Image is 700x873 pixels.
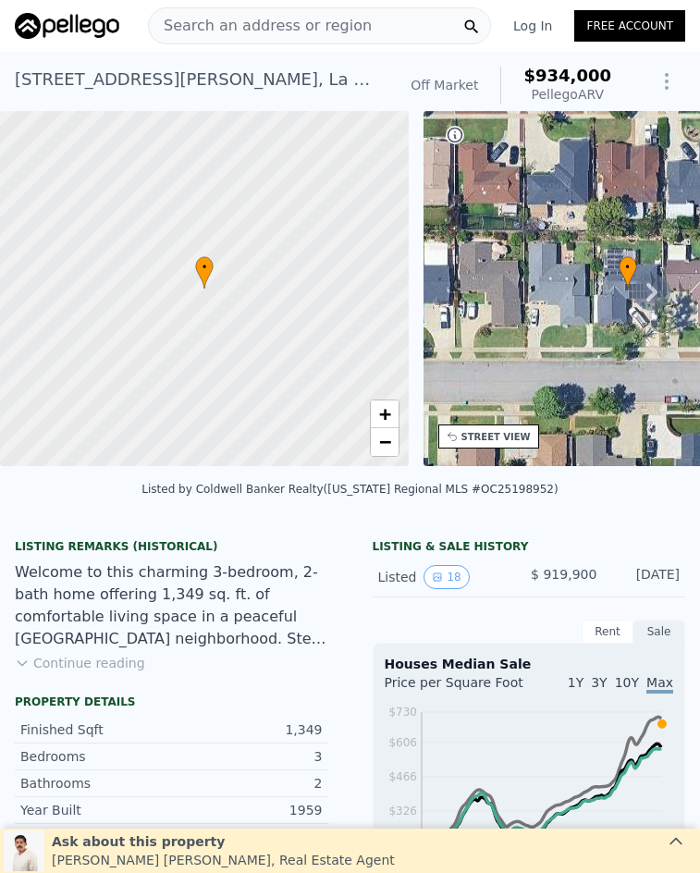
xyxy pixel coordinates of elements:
div: Bedrooms [20,747,171,766]
div: [PERSON_NAME] [PERSON_NAME] , Real Estate Agent [52,851,395,869]
div: Price per Square Foot [385,673,529,703]
div: 1,349 [171,720,322,739]
img: Leo Gutierrez [4,830,44,871]
div: Ask about this property [52,832,395,851]
div: Listed [378,565,514,589]
div: • [619,256,637,289]
tspan: $606 [388,736,417,749]
tspan: $466 [388,770,417,783]
div: Listing Remarks (Historical) [15,539,328,554]
div: [STREET_ADDRESS][PERSON_NAME] , La Habra , CA 90631 [15,67,381,92]
span: − [378,430,390,453]
span: • [195,259,214,276]
div: Pellego ARV [523,85,611,104]
div: 3 [171,747,322,766]
div: Sale [633,620,685,644]
div: 1959 [171,828,322,846]
div: 2 [171,774,322,793]
div: LISTING & SALE HISTORY [373,539,686,558]
img: Pellego [15,13,119,39]
div: Welcome to this charming 3-bedroom, 2-bath home offering 1,349 sq. ft. of comfortable living spac... [15,561,328,650]
div: Listed by Coldwell Banker Realty ([US_STATE] Regional MLS #OC25198952) [141,483,558,496]
div: Year Improved [20,828,171,846]
button: View historical data [424,565,469,589]
a: Free Account [574,10,685,42]
span: 3Y [591,675,607,690]
div: Off Market [411,76,478,94]
button: Show Options [648,63,685,100]
span: + [378,402,390,425]
a: Log In [491,17,574,35]
span: Search an address or region [149,15,372,37]
div: 1959 [171,801,322,819]
span: $ 919,900 [531,567,596,582]
span: Max [646,675,673,694]
div: Year Built [20,801,171,819]
div: Bathrooms [20,774,171,793]
button: Continue reading [15,654,145,672]
a: Zoom in [371,400,399,428]
div: Rent [582,620,633,644]
span: $934,000 [523,66,611,85]
div: • [195,256,214,289]
div: Property details [15,695,328,709]
div: [DATE] [611,565,680,589]
div: Houses Median Sale [385,655,674,673]
div: STREET VIEW [461,430,531,444]
a: Zoom out [371,428,399,456]
span: 1Y [568,675,583,690]
div: Finished Sqft [20,720,171,739]
span: • [619,259,637,276]
tspan: $326 [388,805,417,818]
tspan: $730 [388,706,417,719]
span: 10Y [615,675,639,690]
